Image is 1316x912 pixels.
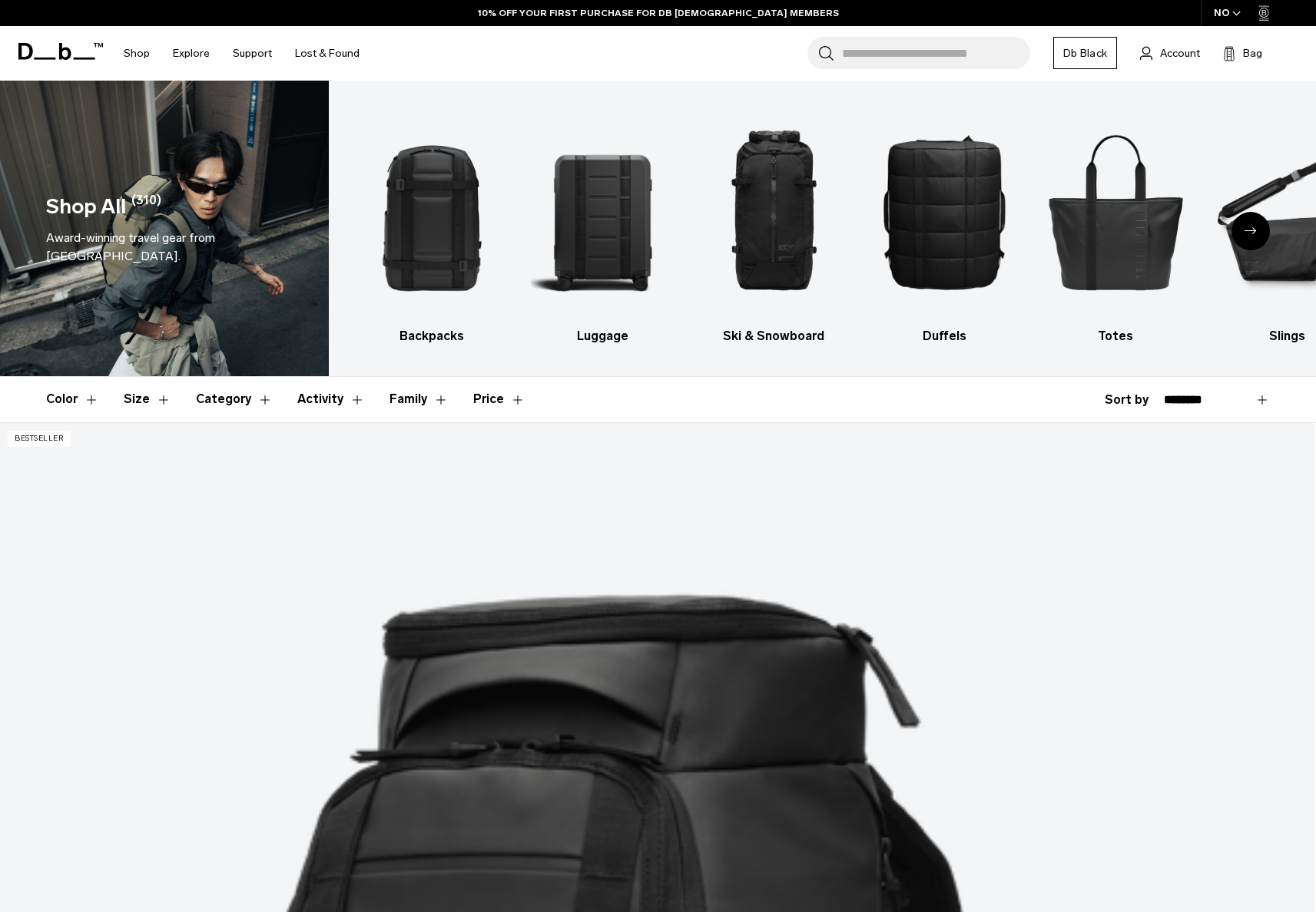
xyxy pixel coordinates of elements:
button: Toggle Price [473,377,525,421]
li: 5 / 10 [1044,104,1188,345]
a: Db Black [1053,37,1117,69]
img: Db [531,104,675,319]
a: Db Duffels [873,104,1017,345]
p: Bestseller [8,431,71,447]
li: 4 / 10 [873,104,1017,345]
div: Award-winning travel gear from [GEOGRAPHIC_DATA]. [46,229,283,266]
a: Account [1140,44,1200,62]
li: 2 / 10 [531,104,675,345]
img: Db [873,104,1017,319]
nav: Main Navigation [112,26,371,81]
h3: Totes [1044,327,1188,345]
h1: Shop All [46,191,126,223]
a: Lost & Found [295,26,360,81]
img: Db [701,104,846,319]
button: Toggle Filter [46,377,99,421]
li: 1 / 10 [360,104,504,345]
button: Toggle Filter [297,377,365,421]
h3: Backpacks [360,327,504,345]
button: Toggle Filter [124,377,171,421]
span: Account [1160,45,1200,61]
button: Toggle Filter [389,377,449,421]
a: Support [233,26,272,81]
h3: Luggage [531,327,675,345]
img: Db [360,104,504,319]
div: Next slide [1231,212,1270,250]
img: Db [1044,104,1188,319]
button: Bag [1223,44,1262,62]
button: Toggle Filter [196,377,273,421]
h3: Duffels [873,327,1017,345]
a: Db Luggage [531,104,675,345]
span: Bag [1243,45,1262,61]
a: Db Ski & Snowboard [701,104,846,345]
a: Explore [173,26,210,81]
a: Shop [124,26,150,81]
li: 3 / 10 [701,104,846,345]
span: (310) [131,191,161,223]
a: Db Totes [1044,104,1188,345]
a: 10% OFF YOUR FIRST PURCHASE FOR DB [DEMOGRAPHIC_DATA] MEMBERS [478,6,839,20]
h3: Ski & Snowboard [701,327,846,345]
a: Db Backpacks [360,104,504,345]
